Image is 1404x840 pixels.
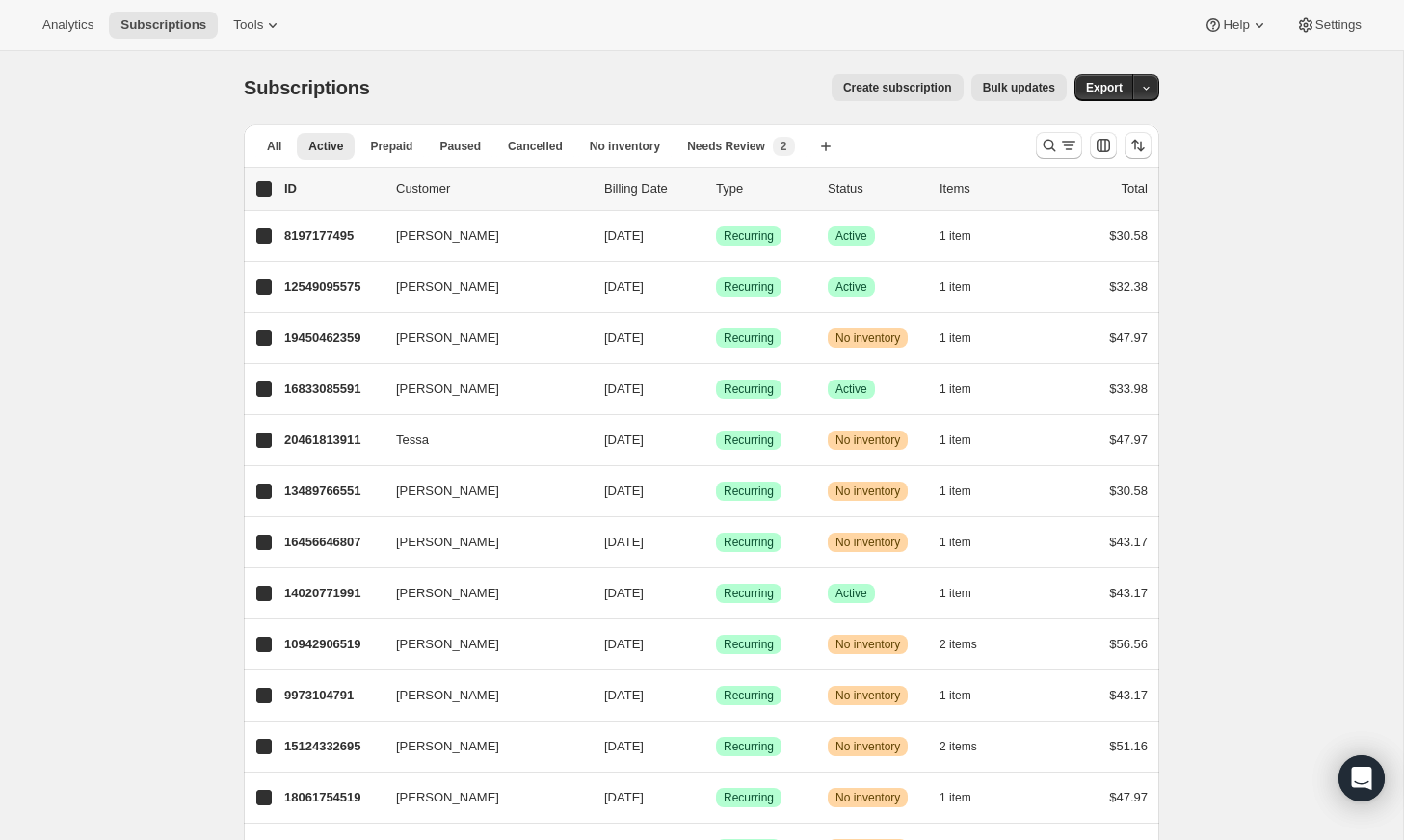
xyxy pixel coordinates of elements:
[604,279,644,294] span: [DATE]
[724,535,774,550] span: Recurring
[396,584,499,603] span: [PERSON_NAME]
[687,139,765,154] span: Needs Review
[940,739,977,754] span: 2 items
[508,139,563,154] span: Cancelled
[384,680,577,711] button: [PERSON_NAME]
[233,17,263,33] span: Tools
[724,381,774,397] span: Recurring
[940,733,998,760] button: 2 items
[1109,228,1148,243] span: $30.58
[835,330,900,346] span: No inventory
[1109,739,1148,753] span: $51.16
[940,784,993,811] button: 1 item
[843,80,952,95] span: Create subscription
[284,635,381,654] p: 10942906519
[1109,330,1148,345] span: $47.97
[1109,790,1148,804] span: $47.97
[396,635,499,654] span: [PERSON_NAME]
[940,223,993,249] button: 1 item
[1122,179,1148,198] p: Total
[604,433,644,447] span: [DATE]
[308,139,343,154] span: Active
[284,325,1148,352] div: 19450462359[PERSON_NAME][DATE]SuccessRecurringWarningNo inventory1 item$47.97
[284,580,1148,607] div: 14020771991[PERSON_NAME][DATE]SuccessRecurringSuccessActive1 item$43.17
[835,586,867,601] span: Active
[370,139,412,154] span: Prepaid
[396,788,499,807] span: [PERSON_NAME]
[604,790,644,804] span: [DATE]
[396,380,499,399] span: [PERSON_NAME]
[1109,381,1148,396] span: $33.98
[940,631,998,658] button: 2 items
[832,74,964,101] button: Create subscription
[724,330,774,346] span: Recurring
[284,179,381,198] p: ID
[284,733,1148,760] div: 15124332695[PERSON_NAME][DATE]SuccessRecurringWarningNo inventory2 items$51.16
[396,686,499,705] span: [PERSON_NAME]
[384,578,577,609] button: [PERSON_NAME]
[284,376,1148,403] div: 16833085591[PERSON_NAME][DATE]SuccessRecurringSuccessActive1 item$33.98
[284,478,1148,505] div: 13489766551[PERSON_NAME][DATE]SuccessRecurringWarningNo inventory1 item$30.58
[940,682,993,709] button: 1 item
[1223,17,1249,33] span: Help
[835,739,900,754] span: No inventory
[222,12,294,39] button: Tools
[396,328,499,348] span: [PERSON_NAME]
[396,431,429,450] span: Tessa
[604,586,644,600] span: [DATE]
[940,228,971,244] span: 1 item
[940,535,971,550] span: 1 item
[604,739,644,753] span: [DATE]
[810,133,841,160] button: Create new view
[724,433,774,448] span: Recurring
[284,529,1148,556] div: 16456646807[PERSON_NAME][DATE]SuccessRecurringWarningNo inventory1 item$43.17
[396,226,499,246] span: [PERSON_NAME]
[384,374,577,405] button: [PERSON_NAME]
[1109,535,1148,549] span: $43.17
[835,433,900,448] span: No inventory
[1074,74,1134,101] button: Export
[384,527,577,558] button: [PERSON_NAME]
[284,179,1148,198] div: IDCustomerBilling DateTypeStatusItemsTotal
[109,12,218,39] button: Subscriptions
[835,688,900,703] span: No inventory
[835,228,867,244] span: Active
[724,586,774,601] span: Recurring
[940,637,977,652] span: 2 items
[940,433,971,448] span: 1 item
[1109,484,1148,498] span: $30.58
[835,535,900,550] span: No inventory
[724,739,774,754] span: Recurring
[940,688,971,703] span: 1 item
[781,139,787,154] span: 2
[439,139,481,154] span: Paused
[604,179,701,198] p: Billing Date
[940,478,993,505] button: 1 item
[284,682,1148,709] div: 9973104791[PERSON_NAME][DATE]SuccessRecurringWarningNo inventory1 item$43.17
[284,277,381,297] p: 12549095575
[835,279,867,295] span: Active
[1192,12,1280,39] button: Help
[284,427,1148,454] div: 20461813911Tessa[DATE]SuccessRecurringWarningNo inventory1 item$47.97
[284,737,381,756] p: 15124332695
[284,274,1148,301] div: 12549095575[PERSON_NAME][DATE]SuccessRecurringSuccessActive1 item$32.38
[396,277,499,297] span: [PERSON_NAME]
[284,226,381,246] p: 8197177495
[1109,433,1148,447] span: $47.97
[724,688,774,703] span: Recurring
[284,533,381,552] p: 16456646807
[384,425,577,456] button: Tessa
[940,790,971,805] span: 1 item
[940,580,993,607] button: 1 item
[835,381,867,397] span: Active
[284,431,381,450] p: 20461813911
[940,381,971,397] span: 1 item
[384,476,577,507] button: [PERSON_NAME]
[604,637,644,651] span: [DATE]
[284,482,381,501] p: 13489766551
[396,533,499,552] span: [PERSON_NAME]
[835,484,900,499] span: No inventory
[971,74,1067,101] button: Bulk updates
[940,325,993,352] button: 1 item
[284,328,381,348] p: 19450462359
